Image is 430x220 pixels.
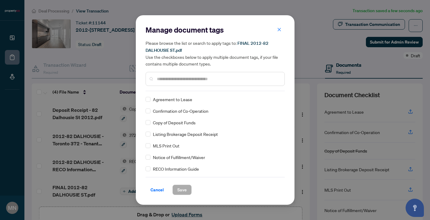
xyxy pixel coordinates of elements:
h5: Please browse the list or search to apply tags to: Use the checkboxes below to apply multiple doc... [146,40,285,67]
span: Notice of Fulfillment/Waiver [153,154,205,161]
span: close [277,27,281,32]
button: Open asap [406,199,424,217]
span: Confirmation of Co-Operation [153,108,208,114]
button: Cancel [146,185,169,195]
span: Agreement to Lease [153,96,192,103]
span: MLS Print Out [153,142,179,149]
button: Save [172,185,192,195]
span: Cancel [150,185,164,195]
span: RECO Information Guide [153,165,199,172]
span: Copy of Deposit Funds [153,119,196,126]
span: Listing Brokerage Deposit Receipt [153,131,218,137]
h2: Manage document tags [146,25,285,35]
